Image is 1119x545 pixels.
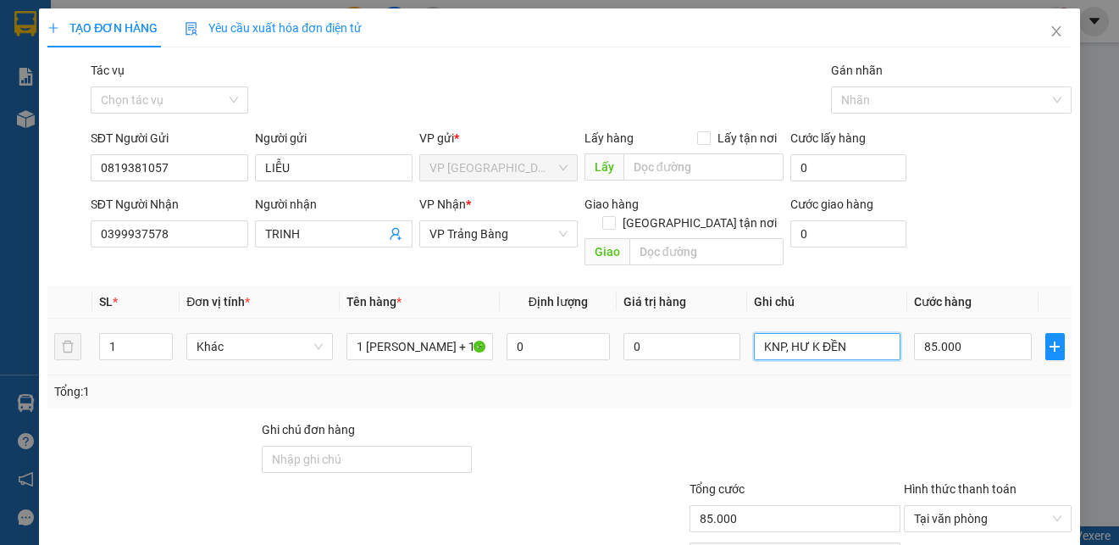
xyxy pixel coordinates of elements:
[790,131,866,145] label: Cước lấy hàng
[584,197,639,211] span: Giao hàng
[255,195,413,214] div: Người nhận
[747,286,907,319] th: Ghi chú
[616,214,784,232] span: [GEOGRAPHIC_DATA] tận nơi
[255,129,413,147] div: Người gửi
[914,506,1061,531] span: Tại văn phòng
[690,482,745,496] span: Tổng cước
[185,22,198,36] img: icon
[584,131,634,145] span: Lấy hàng
[529,295,588,309] span: Định lượng
[790,154,907,181] input: Cước lấy hàng
[91,64,125,77] label: Tác vụ
[1046,340,1064,353] span: plus
[584,238,629,265] span: Giao
[711,129,784,147] span: Lấy tận nơi
[91,129,248,147] div: SĐT Người Gửi
[186,295,250,309] span: Đơn vị tính
[629,238,784,265] input: Dọc đường
[429,155,567,181] span: VP Tân Biên
[47,22,59,34] span: plus
[262,423,355,437] label: Ghi chú đơn hàng
[346,333,493,360] input: VD: Bàn, Ghế
[790,197,873,211] label: Cước giao hàng
[584,153,623,181] span: Lấy
[914,295,972,309] span: Cước hàng
[623,153,784,181] input: Dọc đường
[754,333,900,360] input: Ghi Chú
[389,227,402,241] span: user-add
[904,482,1017,496] label: Hình thức thanh toán
[185,21,362,35] span: Yêu cầu xuất hóa đơn điện tử
[47,21,158,35] span: TẠO ĐƠN HÀNG
[197,334,323,359] span: Khác
[99,295,113,309] span: SL
[419,129,577,147] div: VP gửi
[262,446,473,473] input: Ghi chú đơn hàng
[54,333,81,360] button: delete
[91,195,248,214] div: SĐT Người Nhận
[623,333,741,360] input: 0
[831,64,883,77] label: Gán nhãn
[623,295,686,309] span: Giá trị hàng
[1050,25,1063,38] span: close
[1033,8,1080,56] button: Close
[790,220,907,247] input: Cước giao hàng
[54,382,433,401] div: Tổng: 1
[346,295,402,309] span: Tên hàng
[429,221,567,247] span: VP Trảng Bàng
[1045,333,1065,360] button: plus
[419,197,466,211] span: VP Nhận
